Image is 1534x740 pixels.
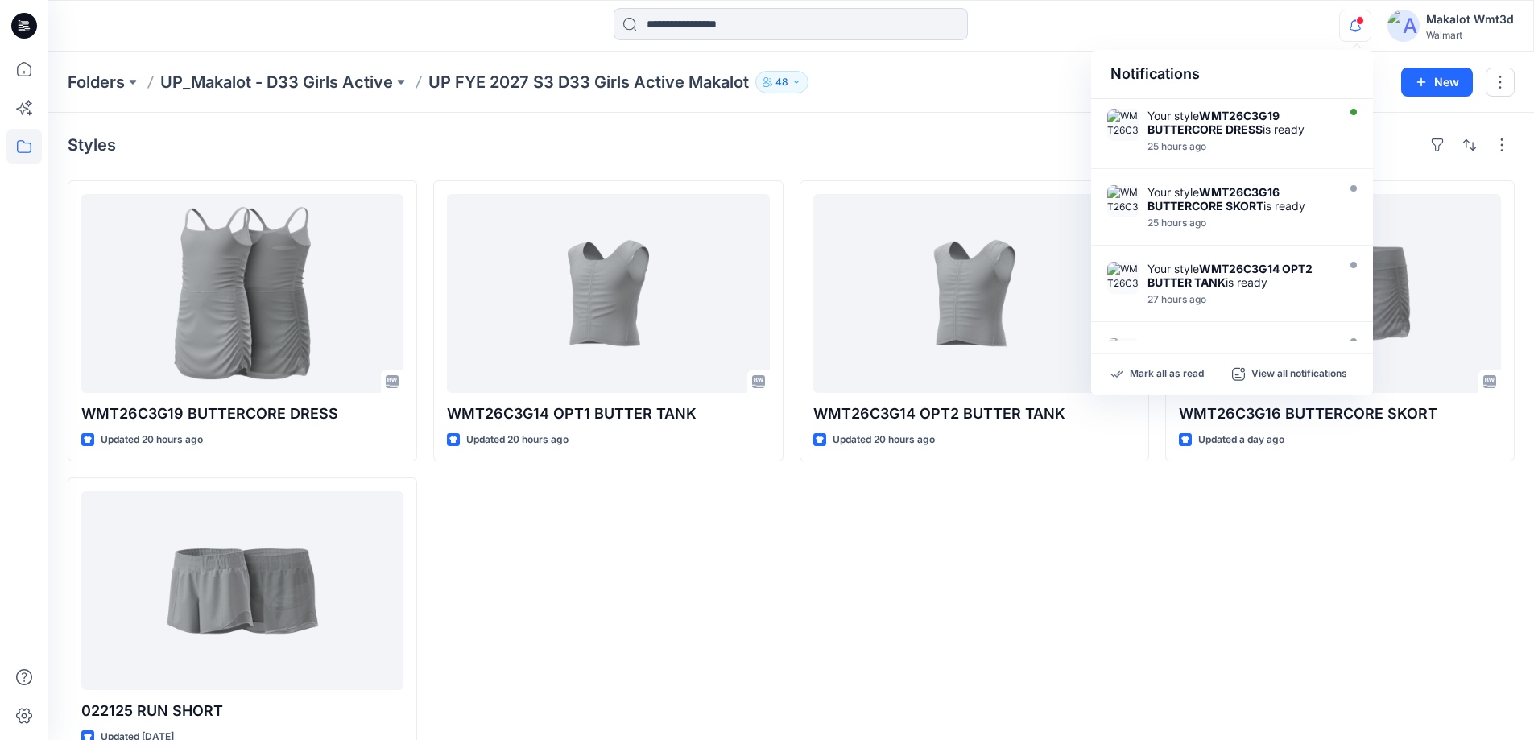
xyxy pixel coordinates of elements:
[81,194,403,393] a: WMT26C3G19 BUTTERCORE DRESS
[1198,432,1284,449] p: Updated a day ago
[1147,262,1333,289] div: Your style is ready
[447,403,769,425] p: WMT26C3G14 OPT1 BUTTER TANK
[1107,338,1139,370] img: WMT26C3G14_ADM_OPT1_BUTTER TANK
[68,71,125,93] a: Folders
[813,194,1135,393] a: WMT26C3G14 OPT2 BUTTER TANK
[1107,109,1139,141] img: WMT26C3G19_ADM_BUTTERCORE DRESS
[68,135,116,155] h4: Styles
[1107,185,1139,217] img: WMT26C3G16_ADM_BUTTERCORE SKORT
[466,432,569,449] p: Updated 20 hours ago
[447,194,769,393] a: WMT26C3G14 OPT1 BUTTER TANK
[833,432,935,449] p: Updated 20 hours ago
[160,71,393,93] a: UP_Makalot - D33 Girls Active
[813,403,1135,425] p: WMT26C3G14 OPT2 BUTTER TANK
[1147,141,1333,152] div: Monday, September 01, 2025 14:15
[1426,10,1514,29] div: Makalot Wmt3d
[1147,294,1333,305] div: Monday, September 01, 2025 11:59
[1426,29,1514,41] div: Walmart
[1401,68,1473,97] button: New
[1107,262,1139,294] img: WMT26C3G14_ADM_OPT2_BUTTER TANK
[1147,338,1333,366] div: Your style is ready
[775,73,788,91] p: 48
[1251,367,1347,382] p: View all notifications
[1147,109,1280,136] strong: WMT26C3G19 BUTTERCORE DRESS
[1130,367,1204,382] p: Mark all as read
[1387,10,1420,42] img: avatar
[1147,217,1333,229] div: Monday, September 01, 2025 13:48
[428,71,749,93] p: UP FYE 2027 S3 D33 Girls Active Makalot
[1091,50,1373,99] div: Notifications
[81,700,403,722] p: 022125 RUN SHORT
[755,71,808,93] button: 48
[101,432,203,449] p: Updated 20 hours ago
[1147,185,1280,213] strong: WMT26C3G16 BUTTERCORE SKORT
[1147,338,1310,366] strong: WMT26C3G14 OPT1 BUTTER TANK
[1147,185,1333,213] div: Your style is ready
[1147,262,1313,289] strong: WMT26C3G14 OPT2 BUTTER TANK
[1179,403,1501,425] p: WMT26C3G16 BUTTERCORE SKORT
[81,403,403,425] p: WMT26C3G19 BUTTERCORE DRESS
[1147,109,1333,136] div: Your style is ready
[81,491,403,690] a: 022125 RUN SHORT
